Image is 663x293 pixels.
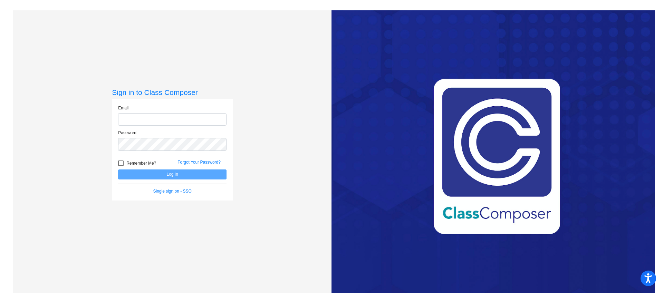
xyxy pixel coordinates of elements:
[177,160,221,165] a: Forgot Your Password?
[118,105,128,111] label: Email
[118,169,227,179] button: Log In
[118,130,136,136] label: Password
[153,189,192,194] a: Single sign on - SSO
[126,159,156,167] span: Remember Me?
[112,88,233,97] h3: Sign in to Class Composer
